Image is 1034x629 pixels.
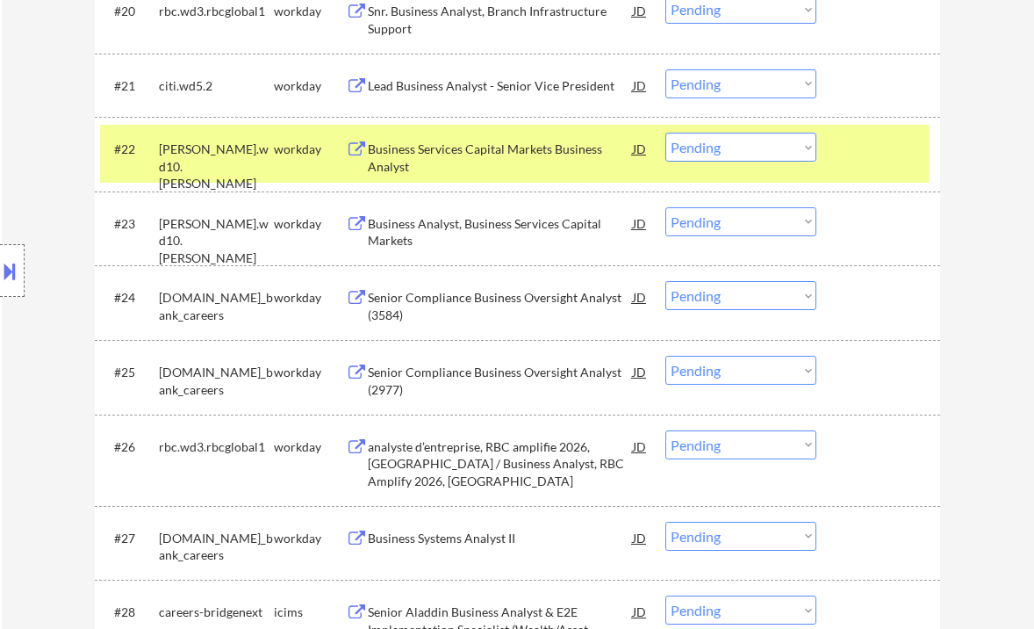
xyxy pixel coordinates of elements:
[159,604,274,621] div: careers-bridgenext
[274,530,346,547] div: workday
[159,530,274,564] div: [DOMAIN_NAME]_bank_careers
[159,77,274,95] div: citi.wd5.2
[274,3,346,20] div: workday
[631,356,649,387] div: JD
[159,438,274,456] div: rbc.wd3.rbcglobal1
[274,77,346,95] div: workday
[368,438,633,490] div: analyste d’entreprise, RBC amplifie 2026, [GEOGRAPHIC_DATA] / Business Analyst, RBC Amplify 2026,...
[631,522,649,553] div: JD
[114,438,145,456] div: #26
[368,141,633,175] div: Business Services Capital Markets Business Analyst
[368,289,633,323] div: Senior Compliance Business Oversight Analyst (3584)
[159,3,274,20] div: rbc.wd3.rbcglobal1
[274,604,346,621] div: icims
[114,77,145,95] div: #21
[631,281,649,313] div: JD
[368,364,633,398] div: Senior Compliance Business Oversight Analyst (2977)
[631,596,649,627] div: JD
[631,430,649,462] div: JD
[274,438,346,456] div: workday
[114,3,145,20] div: #20
[368,77,633,95] div: Lead Business Analyst - Senior Vice President
[368,530,633,547] div: Business Systems Analyst II
[631,133,649,164] div: JD
[631,69,649,101] div: JD
[368,3,633,37] div: Snr. Business Analyst, Branch Infrastructure Support
[631,207,649,239] div: JD
[114,604,145,621] div: #28
[114,530,145,547] div: #27
[368,215,633,249] div: Business Analyst, Business Services Capital Markets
